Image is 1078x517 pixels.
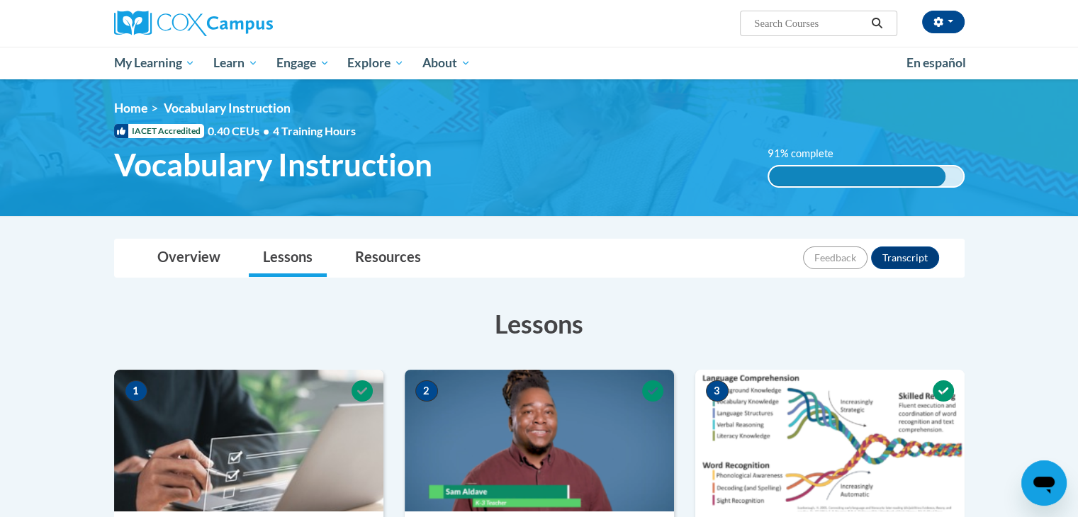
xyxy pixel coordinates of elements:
[871,246,939,269] button: Transcript
[276,55,330,72] span: Engage
[753,15,866,32] input: Search Courses
[415,380,438,402] span: 2
[769,166,945,186] div: 91% complete
[695,370,965,511] img: Course Image
[114,11,383,36] a: Cox Campus
[114,11,273,36] img: Cox Campus
[338,47,413,79] a: Explore
[267,47,339,79] a: Engage
[263,124,269,137] span: •
[768,146,849,161] label: 91% complete
[164,101,291,115] span: Vocabulary Instruction
[114,101,147,115] a: Home
[897,48,975,78] a: En español
[341,239,435,277] a: Resources
[204,47,267,79] a: Learn
[273,124,356,137] span: 4 Training Hours
[208,123,273,139] span: 0.40 CEUs
[249,239,327,277] a: Lessons
[213,55,258,72] span: Learn
[706,380,729,402] span: 3
[114,146,432,183] span: Vocabulary Instruction
[1021,460,1067,506] iframe: Button to launch messaging window
[143,239,235,277] a: Overview
[866,15,887,32] button: Search
[347,55,404,72] span: Explore
[922,11,965,33] button: Account Settings
[114,370,383,511] img: Course Image
[105,47,205,79] a: My Learning
[422,55,471,72] span: About
[113,55,195,72] span: My Learning
[114,306,965,341] h3: Lessons
[413,47,480,79] a: About
[93,47,986,79] div: Main menu
[114,124,204,138] span: IACET Accredited
[906,55,966,70] span: En español
[125,380,147,402] span: 1
[803,246,868,269] button: Feedback
[405,370,674,511] img: Course Image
